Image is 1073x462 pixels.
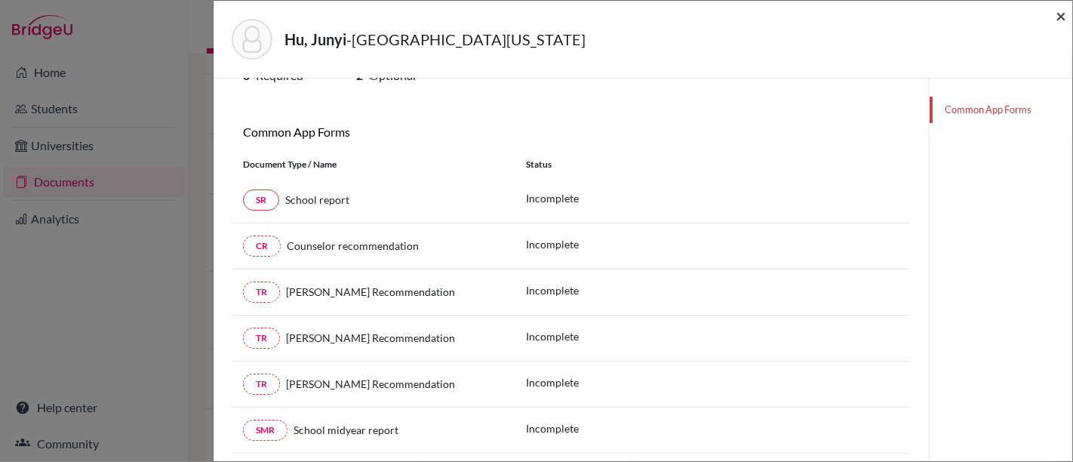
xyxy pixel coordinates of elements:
[243,420,287,441] a: SMR
[526,420,579,436] p: Incomplete
[526,190,579,206] p: Incomplete
[243,282,280,303] a: TR
[526,282,579,298] p: Incomplete
[243,374,280,395] a: TR
[243,125,560,139] h6: Common App Forms
[526,236,579,252] p: Incomplete
[526,374,579,390] p: Incomplete
[294,423,398,436] span: School midyear report
[284,30,346,48] strong: Hu, Junyi
[515,158,911,171] div: Status
[243,328,280,349] a: TR
[1056,7,1066,25] button: Close
[286,285,455,298] span: [PERSON_NAME] Recommendation
[243,189,279,211] a: SR
[232,158,515,171] div: Document Type / Name
[526,328,579,344] p: Incomplete
[287,239,419,252] span: Counselor recommendation
[930,97,1072,123] a: Common App Forms
[1056,5,1066,26] span: ×
[285,193,349,206] span: School report
[346,30,586,48] span: - [GEOGRAPHIC_DATA][US_STATE]
[243,236,281,257] a: CR
[286,331,455,344] span: [PERSON_NAME] Recommendation
[286,377,455,390] span: [PERSON_NAME] Recommendation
